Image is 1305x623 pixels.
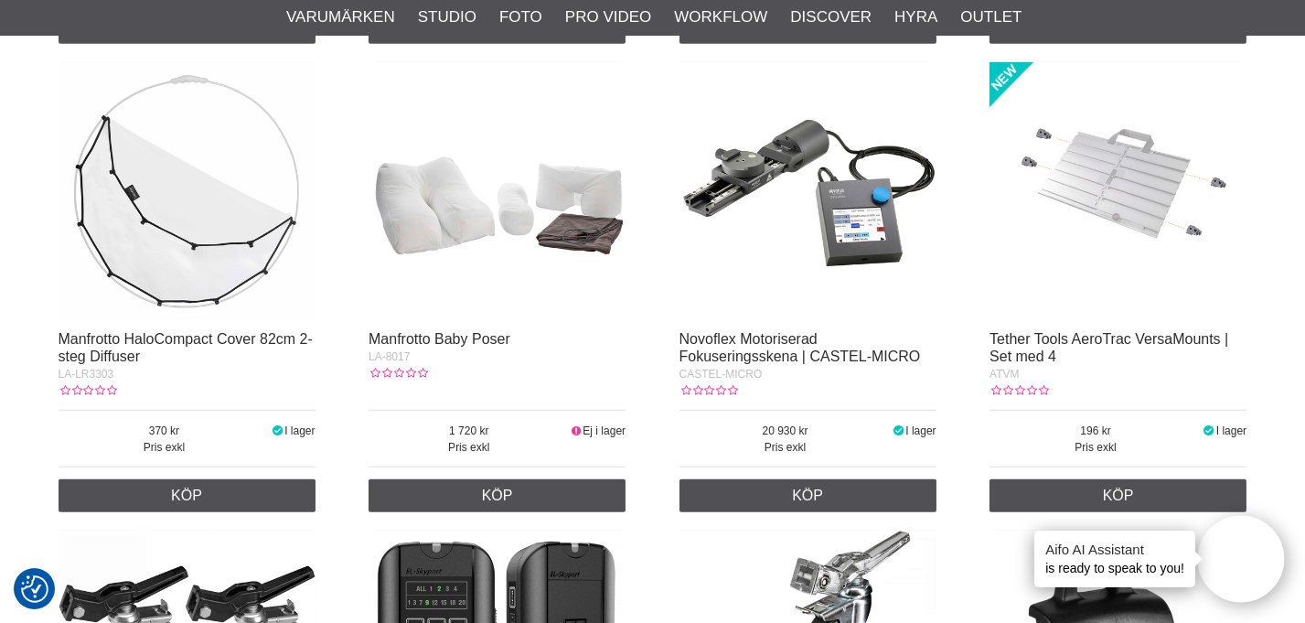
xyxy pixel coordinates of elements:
span: LA-8017 [369,350,410,363]
a: Köp [679,479,936,512]
a: Outlet [960,5,1022,29]
button: Samtyckesinställningar [21,573,48,606]
a: Workflow [674,5,767,29]
span: Pris exkl [989,439,1202,456]
span: 1 720 [369,423,570,439]
span: 196 [989,423,1202,439]
a: Novoflex Motoriserad Fokuseringsskena | CASTEL-MICRO [679,331,921,364]
a: Hyra [894,5,937,29]
a: Pro Video [565,5,651,29]
span: I lager [1216,424,1246,437]
span: CASTEL-MICRO [679,368,763,381]
div: Kundbetyg: 0 [369,365,427,381]
span: Pris exkl [369,439,570,456]
a: Studio [418,5,476,29]
img: Revisit consent button [21,575,48,603]
span: I lager [905,424,936,437]
a: Köp [59,479,316,512]
a: Manfrotto HaloCompact Cover 82cm 2-steg Diffuser [59,331,313,364]
div: is ready to speak to you! [1034,531,1195,587]
a: Varumärken [286,5,395,29]
img: Manfrotto HaloCompact Cover 82cm 2-steg Diffuser [59,62,316,319]
span: 370 [59,423,271,439]
img: Novoflex Motoriserad Fokuseringsskena | CASTEL-MICRO [679,62,936,319]
i: I lager [1202,424,1216,437]
a: Manfrotto Baby Poser [369,331,510,347]
span: I lager [284,424,315,437]
i: I lager [270,424,284,437]
div: Kundbetyg: 0 [59,382,117,399]
a: Köp [989,479,1246,512]
i: Ej i lager [570,424,583,437]
div: Kundbetyg: 0 [989,382,1048,399]
span: Pris exkl [679,439,892,456]
a: Tether Tools AeroTrac VersaMounts | Set med 4 [989,331,1228,364]
span: 20 930 [679,423,892,439]
span: ATVM [989,368,1019,381]
a: Köp [369,479,626,512]
span: LA-LR3303 [59,368,114,381]
a: Discover [790,5,872,29]
a: Foto [499,5,542,29]
i: I lager [892,424,906,437]
img: Manfrotto Baby Poser [369,62,626,319]
span: Ej i lager [583,424,626,437]
div: Kundbetyg: 0 [679,382,738,399]
span: Pris exkl [59,439,271,456]
h4: Aifo AI Assistant [1045,540,1184,559]
img: Tether Tools AeroTrac VersaMounts | Set med 4 [989,62,1246,319]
